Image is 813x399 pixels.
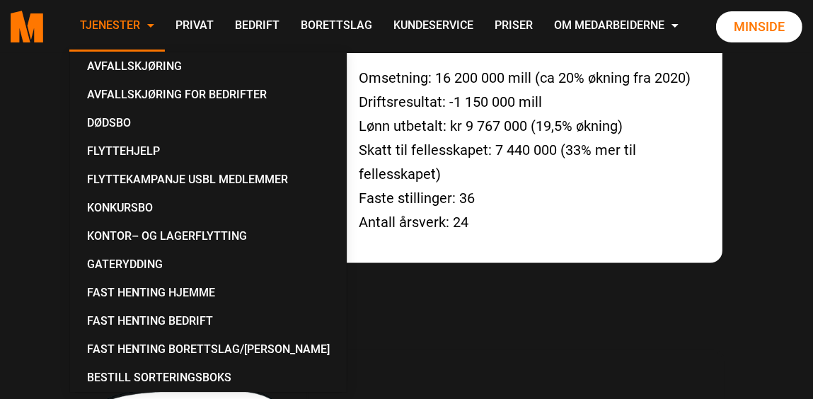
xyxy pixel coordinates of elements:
[359,141,636,183] span: Skatt til fellesskapet: 7 440 000 (33% mer til fellesskapet)
[69,1,165,52] a: Tjenester
[359,117,623,134] span: Lønn utbetalt: kr 9 767 000 (19,5% økning)
[76,364,341,392] a: Bestill Sorteringsboks
[224,1,290,52] a: Bedrift
[359,190,475,207] span: Faste stillinger: 36
[290,1,383,52] a: Borettslag
[543,1,689,52] a: Om Medarbeiderne
[716,11,802,42] a: Minside
[484,1,543,52] a: Priser
[76,52,341,81] a: Avfallskjøring
[76,137,341,166] a: Flyttehjelp
[359,69,691,86] span: Omsetning: 16 200 000 mill (ca 20% økning fra 2020)
[76,335,341,364] a: Fast Henting Borettslag/[PERSON_NAME]
[165,1,224,52] a: Privat
[359,214,468,231] span: Antall årsverk: 24
[76,109,341,137] a: Dødsbo
[359,93,542,110] span: Driftsresultat: -1 150 000 mill
[383,1,484,52] a: Kundeservice
[76,194,341,222] a: Konkursbo
[76,81,341,109] a: Avfallskjøring for Bedrifter
[76,250,341,279] a: Gaterydding
[76,307,341,335] a: Fast Henting Bedrift
[76,279,341,307] a: Fast Henting Hjemme
[76,166,341,194] a: Flyttekampanje USBL medlemmer
[76,222,341,250] a: Kontor– og lagerflytting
